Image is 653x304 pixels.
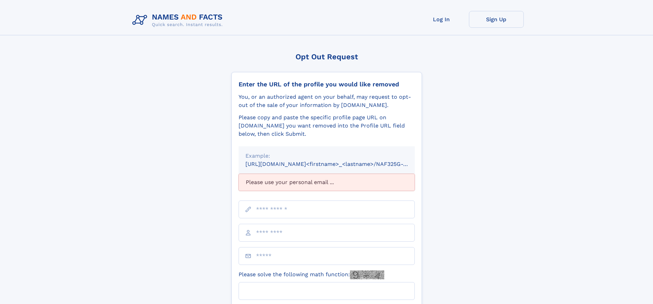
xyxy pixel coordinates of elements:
div: You, or an authorized agent on your behalf, may request to opt-out of the sale of your informatio... [239,93,415,109]
div: Opt Out Request [231,52,422,61]
label: Please solve the following math function: [239,270,384,279]
div: Please use your personal email ... [239,174,415,191]
img: Logo Names and Facts [130,11,228,29]
a: Sign Up [469,11,524,28]
a: Log In [414,11,469,28]
div: Enter the URL of the profile you would like removed [239,81,415,88]
div: Example: [245,152,408,160]
small: [URL][DOMAIN_NAME]<firstname>_<lastname>/NAF325G-xxxxxxxx [245,161,428,167]
div: Please copy and paste the specific profile page URL on [DOMAIN_NAME] you want removed into the Pr... [239,113,415,138]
